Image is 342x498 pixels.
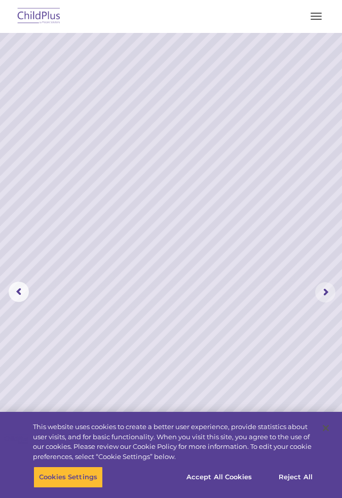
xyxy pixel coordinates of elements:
[33,422,317,462] div: This website uses cookies to create a better user experience, provide statistics about user visit...
[181,467,257,488] button: Accept All Cookies
[144,108,187,116] span: Phone number
[264,467,327,488] button: Reject All
[315,417,337,439] button: Close
[144,67,175,74] span: Last name
[15,5,63,28] img: ChildPlus by Procare Solutions
[33,467,103,488] button: Cookies Settings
